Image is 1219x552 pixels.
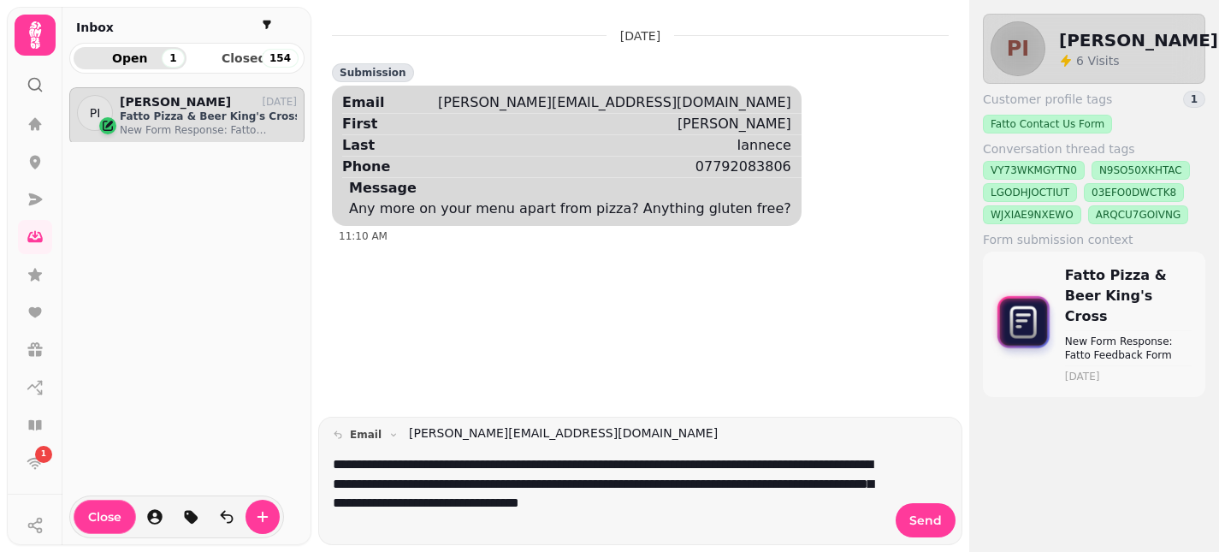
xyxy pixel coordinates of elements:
[1065,370,1192,383] time: [DATE]
[262,49,299,68] div: 154
[246,500,280,534] button: create-convo
[76,19,114,36] h2: Inbox
[678,114,791,134] div: [PERSON_NAME]
[409,424,718,442] a: [PERSON_NAME][EMAIL_ADDRESS][DOMAIN_NAME]
[342,92,384,113] div: Email
[18,446,52,480] a: 1
[983,140,1205,157] label: Conversation thread tags
[90,104,101,122] span: PI
[74,47,186,69] button: Open1
[257,15,277,35] button: filter
[1059,28,1218,52] h2: [PERSON_NAME]
[620,27,660,45] p: [DATE]
[1007,39,1030,59] span: PI
[990,288,1058,360] img: form-icon
[342,157,390,177] div: Phone
[326,424,405,445] button: email
[342,114,377,134] div: First
[1076,54,1087,68] span: 6
[438,92,791,113] div: [PERSON_NAME][EMAIL_ADDRESS][DOMAIN_NAME]
[349,199,791,219] div: Any more on your menu apart from pizza? Anything gluten free?
[983,115,1112,134] div: Fatto Contact Us Form
[1076,52,1120,69] p: Visits
[188,47,301,69] button: Closed154
[120,123,297,137] p: New Form Response: Fatto Feedback Form
[120,95,231,110] p: [PERSON_NAME]
[120,110,297,123] p: Fatto Pizza & Beer King's Cross
[339,229,908,243] div: 11:10 AM
[210,500,244,534] button: is-read
[909,514,942,526] span: Send
[174,500,208,534] button: tag-thread
[1183,91,1205,108] div: 1
[1084,183,1184,202] div: 03EFO0DWCTK8
[1088,205,1189,224] div: ARQCU7GOIVNG
[349,178,417,199] div: Message
[162,49,184,68] div: 1
[41,448,46,460] span: 1
[342,135,375,156] div: Last
[202,52,287,64] span: Closed
[983,91,1112,108] span: Customer profile tags
[1065,335,1192,362] p: New Form Response: Fatto Feedback Form
[983,183,1077,202] div: LGODHJOCTIUT
[1065,265,1192,327] p: Fatto Pizza & Beer King's Cross
[737,135,790,156] div: Iannece
[87,52,173,64] span: Open
[69,87,305,537] div: grid
[262,95,297,109] p: [DATE]
[983,161,1085,180] div: VY73WKMGYTN0
[896,503,956,537] button: Send
[88,511,121,523] span: Close
[695,157,791,177] div: 07792083806
[983,231,1205,248] label: Form submission context
[332,63,414,82] div: Submission
[983,205,1081,224] div: WJXIAE9NXEWO
[74,500,136,534] button: Close
[1092,161,1190,180] div: N9SO50XKHTAC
